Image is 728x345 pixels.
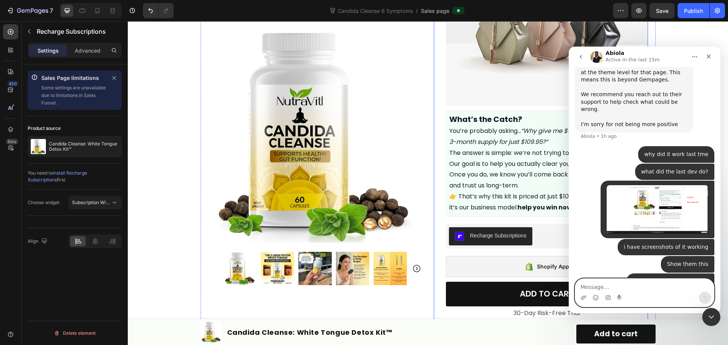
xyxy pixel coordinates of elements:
div: 450 [7,81,18,87]
button: Carousel Next Arrow [284,243,293,252]
p: You’re probably asking… [322,105,517,126]
p: 7 [50,6,53,15]
div: ADD TO CART [392,267,446,278]
div: Recharge Subscriptions [342,211,399,219]
div: Undo/Redo [143,3,174,18]
div: You need to first. [28,170,122,183]
div: Beta [6,139,18,145]
button: Recharge Subscriptions [321,206,405,224]
p: Some settings are unavailable due to limitations in Sales Funnel. [41,84,107,107]
span: Sales page [421,7,449,15]
span: / [416,7,418,15]
iframe: Intercom live chat [569,47,720,313]
span: Subscription Widget 2.0 [72,200,123,205]
div: Add to cart [466,306,510,319]
strong: What’s the Catch? [322,93,394,103]
button: Delete element [28,327,122,339]
button: Save [650,3,675,18]
button: Publish [678,3,709,18]
span: install Recharge Subscriptions [28,170,87,183]
p: 👉 That’s why this kit is priced at just $109.95 — it’s not a gimmick, it’s our business model: [322,170,517,192]
button: 7 [3,3,56,18]
p: Settings [38,47,59,55]
p: 30-Day Risk-Free Trial [319,287,519,298]
div: Publish [684,7,703,15]
button: Subscription Widget 2.0 [69,196,122,209]
p: Advanced [75,47,100,55]
p: Candida Cleanse: White Tongue Detox Kit™ [49,141,119,152]
div: Choose widget [28,199,60,206]
p: The answer is simple: we’re not trying to profit on your first order. Our goal is to help you act... [322,126,517,170]
button: Add to cart [449,303,528,322]
img: Candida Cleanse Detox For Women & Men Supplement with Oregano Leaf, Black Walnut, and Caprylic Ac... [73,300,94,322]
div: Delete element [54,329,96,338]
div: Product source [28,125,61,132]
strong: help you win now, keep you for life. [390,182,500,190]
iframe: Design area [128,21,728,345]
iframe: Intercom live chat [702,308,720,326]
img: product feature img [31,139,46,154]
p: Recharge Subscriptions [37,27,119,36]
span: Candida Cleanse 6 Symptoms [336,7,414,15]
span: Save [656,8,668,14]
div: Shopify App [409,241,441,250]
i: “Why give me $195 in free gifts and a full 3-month supply for just $109.95?” [322,105,513,125]
h1: Candida Cleanse: White Tongue Detox Kit™ [99,305,265,317]
p: Sales Page limitations [41,73,107,83]
div: Align [28,236,49,247]
button: ADD TO CART [318,261,520,285]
